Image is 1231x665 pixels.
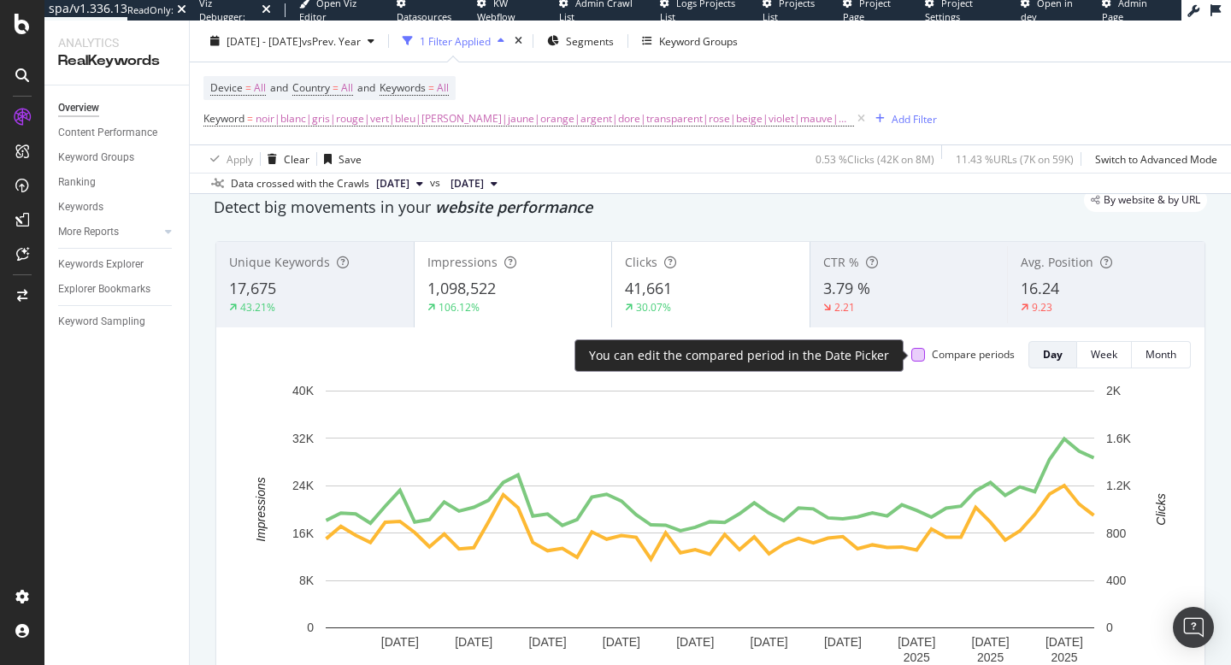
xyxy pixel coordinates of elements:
div: Content Performance [58,124,157,142]
text: 2025 [904,650,930,664]
span: Segments [566,33,614,48]
div: Add Filter [892,111,937,126]
text: Impressions [254,477,268,541]
text: [DATE] [676,635,714,649]
text: [DATE] [603,635,640,649]
div: Day [1043,347,1063,362]
text: 1.6K [1106,432,1131,445]
text: 0 [307,621,314,634]
span: Datasources [397,10,451,23]
span: 17,675 [229,278,276,298]
span: = [428,80,434,95]
div: 1 Filter Applied [420,33,491,48]
button: Keyword Groups [635,27,745,55]
span: = [247,111,253,126]
text: [DATE] [898,635,935,649]
button: Week [1077,341,1132,368]
button: Add Filter [869,109,937,129]
div: Keyword Groups [58,149,134,167]
span: Device [210,80,243,95]
text: 8K [299,574,315,587]
span: 2025 Jan. 13th [451,176,484,191]
text: 0 [1106,621,1113,634]
button: [DATE] [444,174,504,194]
text: [DATE] [824,635,862,649]
button: [DATE] [369,174,430,194]
text: [DATE] [455,635,492,649]
text: [DATE] [528,635,566,649]
a: Keywords Explorer [58,256,177,274]
button: Save [317,145,362,173]
div: Week [1091,347,1117,362]
div: Keyword Groups [659,33,738,48]
span: and [270,80,288,95]
span: Clicks [625,254,657,270]
div: RealKeywords [58,51,175,71]
span: [DATE] - [DATE] [227,33,302,48]
div: times [511,32,526,50]
text: 24K [292,479,315,492]
button: Day [1028,341,1077,368]
a: Overview [58,99,177,117]
button: Apply [203,145,253,173]
a: Keyword Sampling [58,313,177,331]
button: 1 Filter Applied [396,27,511,55]
text: [DATE] [972,635,1010,649]
a: Keyword Groups [58,149,177,167]
span: 16.24 [1021,278,1059,298]
a: Explorer Bookmarks [58,280,177,298]
span: By website & by URL [1104,195,1200,205]
text: [DATE] [751,635,788,649]
button: Clear [261,145,309,173]
div: Keywords [58,198,103,216]
span: Keywords [380,80,426,95]
text: 2025 [977,650,1004,664]
span: All [341,76,353,100]
text: [DATE] [381,635,419,649]
text: 1.2K [1106,479,1131,492]
div: 43.21% [240,300,275,315]
div: Compare periods [932,347,1015,362]
span: Country [292,80,330,95]
div: Switch to Advanced Mode [1095,151,1217,166]
div: 9.23 [1032,300,1052,315]
a: Keywords [58,198,177,216]
span: and [357,80,375,95]
div: 11.43 % URLs ( 7K on 59K ) [956,151,1074,166]
span: 3.79 % [823,278,870,298]
text: Clicks [1154,493,1168,525]
div: Open Intercom Messenger [1173,607,1214,648]
span: 2025 Jul. 29th [376,176,409,191]
div: legacy label [1084,188,1207,212]
span: CTR % [823,254,859,270]
span: Avg. Position [1021,254,1093,270]
div: You can edit the compared period in the Date Picker [589,347,889,364]
span: vs Prev. Year [302,33,361,48]
div: Analytics [58,34,175,51]
button: Month [1132,341,1191,368]
div: Apply [227,151,253,166]
text: [DATE] [1045,635,1083,649]
a: More Reports [58,223,160,241]
button: [DATE] - [DATE]vsPrev. Year [203,27,381,55]
span: Keyword [203,111,244,126]
text: 2K [1106,384,1122,397]
div: 30.07% [636,300,671,315]
text: 32K [292,432,315,445]
button: Segments [540,27,621,55]
button: Switch to Advanced Mode [1088,145,1217,173]
div: Clear [284,151,309,166]
a: Content Performance [58,124,177,142]
span: vs [430,175,444,191]
div: ReadOnly: [127,3,174,17]
text: 40K [292,384,315,397]
div: Keywords Explorer [58,256,144,274]
span: Unique Keywords [229,254,330,270]
div: 0.53 % Clicks ( 42K on 8M ) [816,151,934,166]
span: = [245,80,251,95]
div: Ranking [58,174,96,191]
div: 106.12% [439,300,480,315]
span: Impressions [427,254,498,270]
span: All [254,76,266,100]
text: 2025 [1051,650,1077,664]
